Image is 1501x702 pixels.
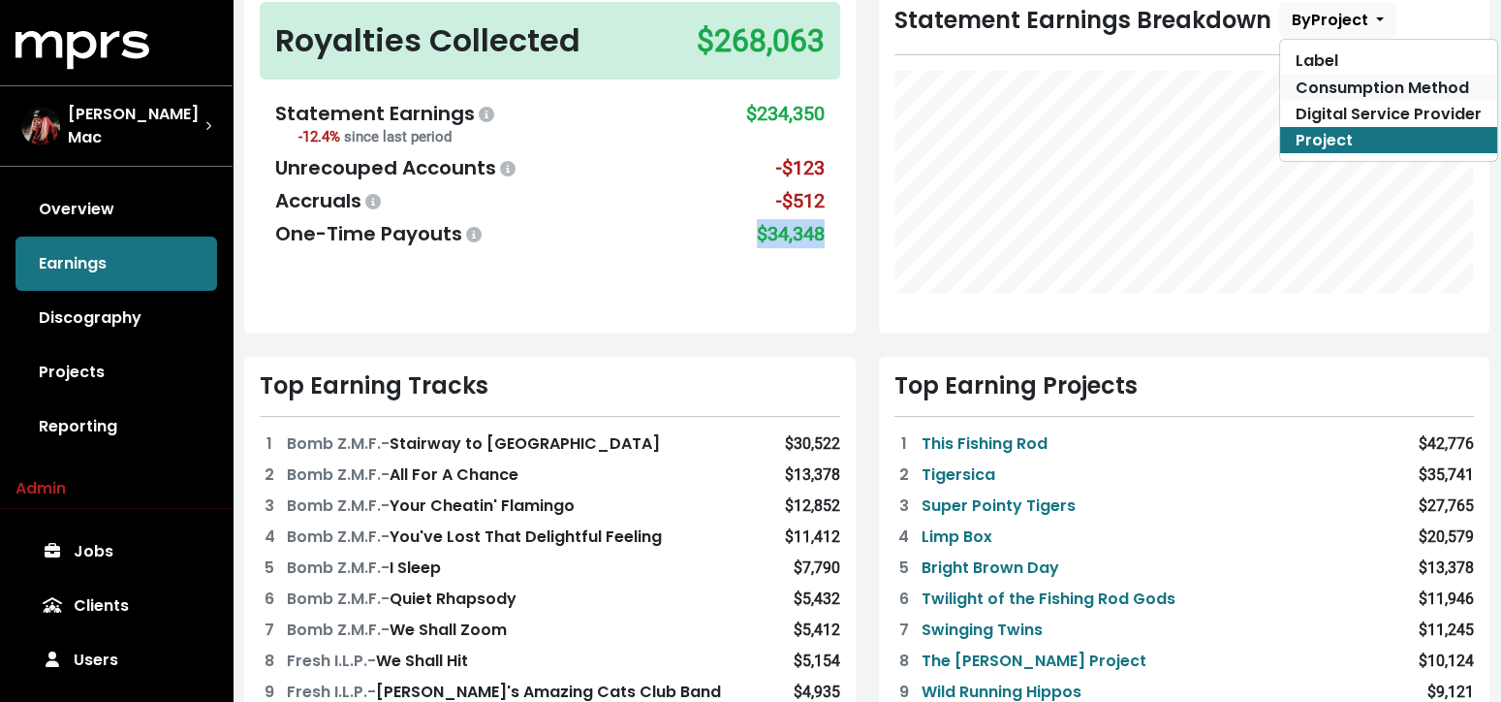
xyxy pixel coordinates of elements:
[922,526,992,549] a: Limp Box
[785,432,840,456] div: $30,522
[287,432,390,455] span: Bomb Z.M.F. -
[922,432,1048,456] a: This Fishing Rod
[287,463,518,487] div: All For A Chance
[287,619,390,641] span: Bomb Z.M.F. -
[287,526,390,548] span: Bomb Z.M.F. -
[287,526,662,549] div: You've Lost That Delightful Feeling
[894,495,914,518] div: 3
[298,128,452,145] small: -12.4%
[275,99,498,128] div: Statement Earnings
[1419,432,1474,456] div: $42,776
[922,495,1076,518] a: Super Pointy Tigers
[1419,463,1474,487] div: $35,741
[287,495,390,517] span: Bomb Z.M.F. -
[1280,101,1497,127] a: Digital Service Provider
[21,107,60,145] img: The selected account / producer
[260,526,279,549] div: 4
[287,557,441,580] div: I Sleep
[1419,619,1474,642] div: $11,245
[287,588,390,610] span: Bomb Z.M.F. -
[287,557,390,579] span: Bomb Z.M.F. -
[275,186,385,215] div: Accruals
[1419,650,1474,673] div: $10,124
[287,588,516,611] div: Quiet Rhapsody
[287,650,376,672] span: Fresh I.L.P. -
[16,399,217,454] a: Reporting
[922,650,1146,673] a: The [PERSON_NAME] Project
[287,650,468,673] div: We Shall Hit
[1280,127,1497,153] a: Project
[894,526,914,549] div: 4
[16,525,217,579] a: Jobs
[794,619,840,642] div: $5,412
[785,495,840,518] div: $12,852
[16,579,217,633] a: Clients
[894,619,914,642] div: 7
[16,182,217,237] a: Overview
[794,588,840,611] div: $5,432
[794,650,840,673] div: $5,154
[776,186,825,215] div: -$512
[287,463,390,486] span: Bomb Z.M.F. -
[275,219,485,248] div: One-Time Payouts
[16,38,149,60] a: mprs logo
[894,372,1475,400] div: Top Earning Projects
[260,557,279,580] div: 5
[16,291,217,345] a: Discography
[785,463,840,487] div: $13,378
[260,463,279,487] div: 2
[922,619,1043,642] a: Swinging Twins
[287,432,660,456] div: Stairway to [GEOGRAPHIC_DATA]
[1292,9,1368,31] span: By Project
[922,463,995,487] a: Tigersica
[894,588,914,611] div: 6
[287,495,575,518] div: Your Cheatin' Flamingo
[16,633,217,687] a: Users
[275,153,519,182] div: Unrecouped Accounts
[1419,588,1474,611] div: $11,946
[776,153,825,182] div: -$123
[1419,495,1474,518] div: $27,765
[260,619,279,642] div: 7
[68,103,205,149] span: [PERSON_NAME] Mac
[894,2,1475,39] div: Statement Earnings Breakdown
[1280,75,1497,101] a: Consumption Method
[260,495,279,518] div: 3
[697,17,825,64] div: $268,063
[275,17,580,64] div: Royalties Collected
[1280,48,1497,74] a: Label
[894,650,914,673] div: 8
[1279,2,1396,39] button: ByProject
[894,463,914,487] div: 2
[260,650,279,673] div: 8
[746,99,825,149] div: $234,350
[922,557,1059,580] a: Bright Brown Day
[794,557,840,580] div: $7,790
[757,219,825,248] div: $34,348
[922,588,1175,611] a: Twilight of the Fishing Rod Gods
[287,619,507,642] div: We Shall Zoom
[894,432,914,456] div: 1
[344,128,452,145] span: since last period
[785,526,840,549] div: $11,412
[1419,526,1474,549] div: $20,579
[894,557,914,580] div: 5
[1419,557,1474,580] div: $13,378
[260,588,279,611] div: 6
[260,432,279,456] div: 1
[16,345,217,399] a: Projects
[260,372,840,400] div: Top Earning Tracks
